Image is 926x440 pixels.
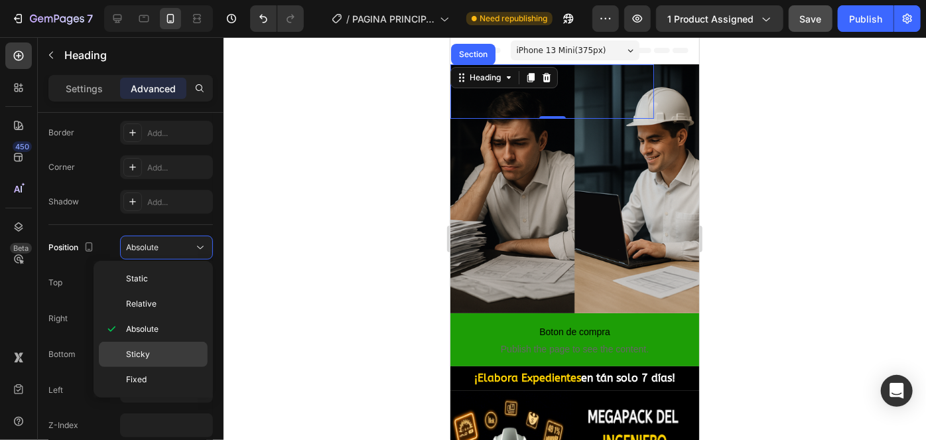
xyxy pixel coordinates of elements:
div: Z-Index [48,419,78,431]
span: Save [800,13,822,25]
div: Open Intercom Messenger [881,375,913,407]
div: Undo/Redo [250,5,304,32]
p: Settings [66,82,103,96]
button: 1 product assigned [656,5,783,32]
span: 1 product assigned [667,12,754,26]
iframe: Design area [450,37,699,440]
div: Add... [147,162,210,174]
div: Add... [147,127,210,139]
span: Fixed [126,374,147,386]
span: / [346,12,350,26]
span: Absolute [126,323,159,335]
div: 450 [13,141,32,152]
div: Border [48,127,74,139]
div: Add... [147,196,210,208]
span: Sticky [126,348,150,360]
p: Advanced [131,82,176,96]
span: Relative [126,298,157,310]
div: Top [48,277,62,289]
div: Bottom [48,348,76,360]
div: Corner [48,161,75,173]
span: Need republishing [480,13,547,25]
button: Absolute [120,236,213,259]
div: Beta [10,243,32,254]
div: Right [48,313,68,325]
div: Publish [849,12,882,26]
button: Save [789,5,832,32]
p: 7 [87,11,93,27]
span: Absolute [126,242,159,252]
button: 7 [5,5,99,32]
span: Static [126,273,148,285]
div: Left [48,384,63,396]
div: Shadow [48,196,79,208]
button: Publish [838,5,893,32]
span: PAGINA PRINCIPAL [352,12,434,26]
p: Heading [64,47,208,63]
div: Position [48,239,97,257]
